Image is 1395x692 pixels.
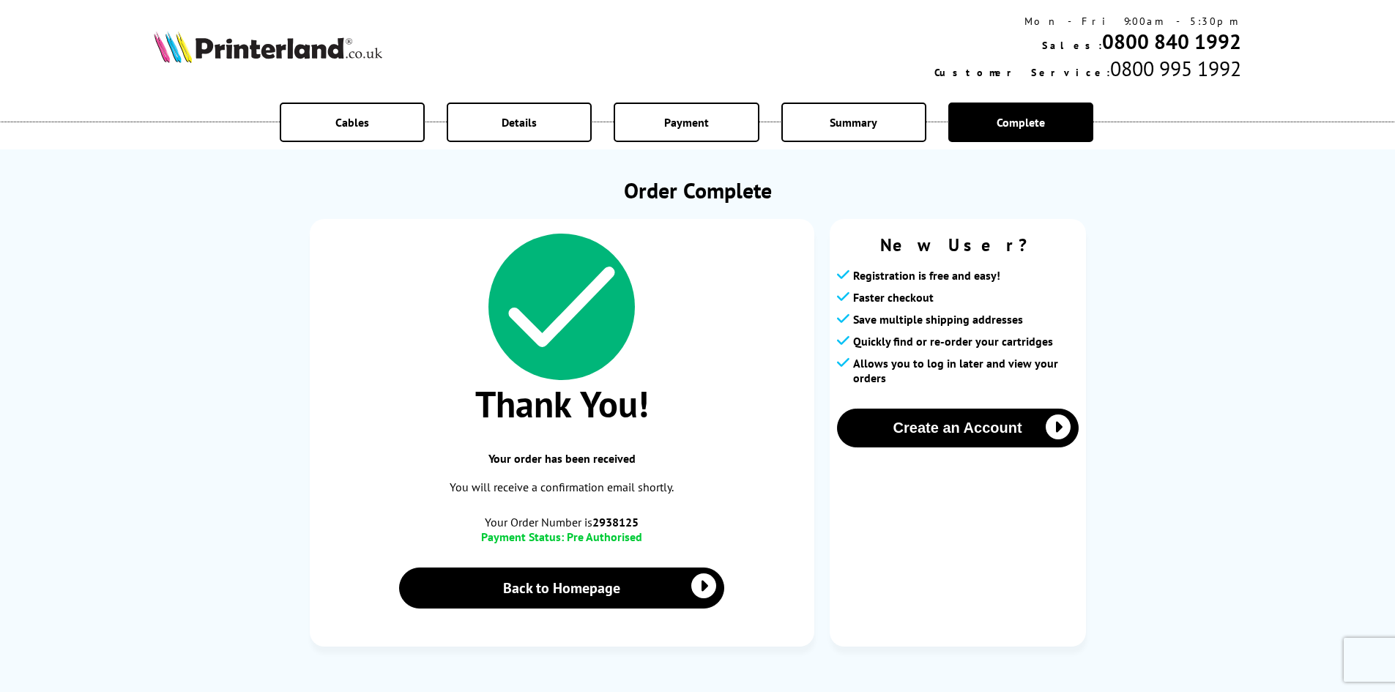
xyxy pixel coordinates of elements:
[853,312,1023,327] span: Save multiple shipping addresses
[934,15,1241,28] div: Mon - Fri 9:00am - 5:30pm
[1042,39,1102,52] span: Sales:
[853,334,1053,349] span: Quickly find or re-order your cartridges
[324,380,800,428] span: Thank You!
[502,115,537,130] span: Details
[853,356,1079,385] span: Allows you to log in later and view your orders
[592,515,639,529] b: 2938125
[324,477,800,497] p: You will receive a confirmation email shortly.
[830,115,877,130] span: Summary
[310,176,1086,204] h1: Order Complete
[154,31,382,63] img: Printerland Logo
[481,529,564,544] span: Payment Status:
[853,290,934,305] span: Faster checkout
[934,66,1110,79] span: Customer Service:
[324,515,800,529] span: Your Order Number is
[664,115,709,130] span: Payment
[324,451,800,466] span: Your order has been received
[567,529,642,544] span: Pre Authorised
[335,115,369,130] span: Cables
[837,409,1079,447] button: Create an Account
[1102,28,1241,55] a: 0800 840 1992
[853,268,1000,283] span: Registration is free and easy!
[1110,55,1241,82] span: 0800 995 1992
[837,234,1079,256] span: New User?
[997,115,1045,130] span: Complete
[399,568,725,609] a: Back to Homepage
